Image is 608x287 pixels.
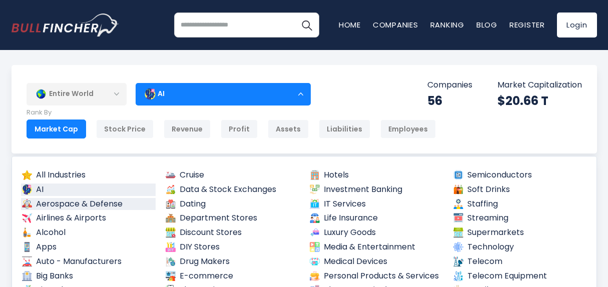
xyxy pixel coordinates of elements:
div: Assets [268,119,309,138]
a: Hotels [309,169,444,181]
a: Dating [165,198,300,210]
div: 56 [427,93,472,108]
a: DIY Stores [165,241,300,253]
div: $20.66 T [497,93,582,108]
a: Soft Drinks [452,183,587,196]
a: Go to homepage [12,13,119,36]
a: Telecom [452,255,587,268]
div: Revenue [164,119,211,138]
a: Cruise [165,169,300,181]
a: Data & Stock Exchanges [165,183,300,196]
div: Liabilities [319,119,370,138]
div: Stock Price [96,119,154,138]
a: Telecom Equipment [452,270,587,282]
a: Streaming [452,212,587,224]
a: Home [339,19,361,30]
div: Market Cap [27,119,86,138]
a: Luxury Goods [309,226,444,239]
a: Semiconductors [452,169,587,181]
button: Search [294,12,319,37]
a: Life Insurance [309,212,444,224]
a: Aerospace & Defense [21,198,156,210]
a: Ranking [430,19,464,30]
a: Medical Devices [309,255,444,268]
a: Blog [476,19,497,30]
p: Market Capitalization [497,80,582,90]
div: Profit [221,119,258,138]
a: Discount Stores [165,226,300,239]
div: Entire World [27,82,127,105]
a: Technology [452,241,587,253]
a: Big Banks [21,270,156,282]
div: Employees [380,119,436,138]
a: Department Stores [165,212,300,224]
p: Companies [427,80,472,90]
a: IT Services [309,198,444,210]
div: AI [136,82,311,105]
a: E-commerce [165,270,300,282]
a: Companies [373,19,418,30]
a: Staffing [452,198,587,210]
a: Personal Products & Services [309,270,444,282]
a: Apps [21,241,156,253]
a: All Industries [21,169,156,181]
a: Alcohol [21,226,156,239]
a: Airlines & Airports [21,212,156,224]
a: Register [509,19,545,30]
a: Login [557,12,597,37]
a: Auto - Manufacturers [21,255,156,268]
a: Drug Makers [165,255,300,268]
a: AI [21,183,156,196]
p: Rank By [27,108,436,117]
a: Investment Banking [309,183,444,196]
img: bullfincher logo [12,13,119,36]
a: Media & Entertainment [309,241,444,253]
a: Supermarkets [452,226,587,239]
